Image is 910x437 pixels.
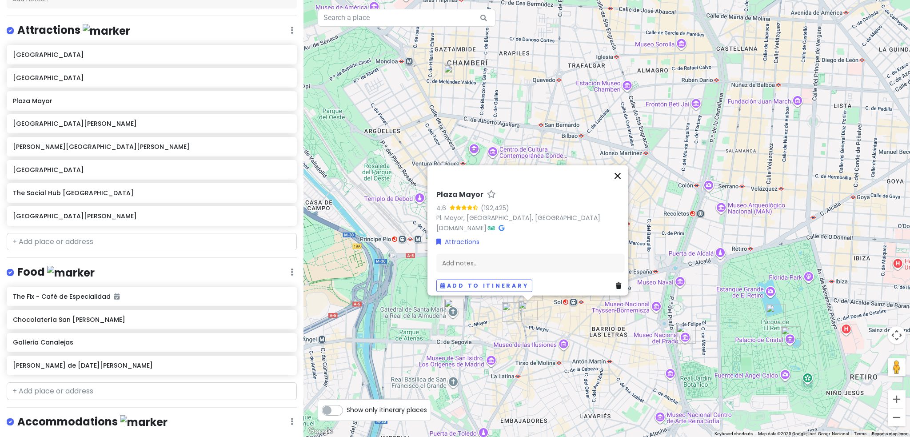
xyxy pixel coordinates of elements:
h6: [GEOGRAPHIC_DATA] [13,51,290,59]
h6: The Fix - Café de Especialidad [13,293,290,301]
input: + Add place or address [7,382,297,400]
h6: Galleria Canalejas [13,338,290,346]
div: (192,425) [481,203,509,212]
button: Map camera controls [888,326,906,344]
button: Keyboard shortcuts [714,431,753,437]
input: + Add place or address [7,233,297,251]
img: marker [83,24,130,38]
div: Catedral de Santa María la Real de la Almudena [444,299,464,318]
span: Map data ©2025 Google, Inst. Geogr. Nacional [758,431,849,436]
div: 4.6 [436,203,450,212]
a: Star place [487,190,496,199]
div: Palacio de Cristal [781,326,801,346]
a: [DOMAIN_NAME] [436,223,487,232]
img: marker [47,266,95,280]
i: Added to itinerary [114,293,120,300]
button: Zoom in [888,390,906,408]
div: C. de Andrés Mellado, 25 [444,64,463,84]
button: Close [607,165,628,186]
h4: Attractions [17,23,130,38]
h6: [GEOGRAPHIC_DATA][PERSON_NAME] [13,120,290,128]
a: Attractions [436,237,479,246]
div: Museo Nacional del Prado [676,324,696,344]
h6: [GEOGRAPHIC_DATA] [13,74,290,82]
div: The Social Hub Madrid [425,231,444,251]
div: Plaza Mayor [518,301,538,320]
h6: [GEOGRAPHIC_DATA] [13,166,290,174]
h4: Food [17,265,95,280]
h6: [PERSON_NAME][GEOGRAPHIC_DATA][PERSON_NAME] [13,143,290,151]
div: · [436,190,625,233]
a: Open this area in Google Maps (opens a new window) [306,425,335,437]
div: The Fix - Café de Especialidad [439,162,459,181]
i: Google Maps [499,225,504,231]
span: Show only itinerary places [347,405,427,415]
img: Google [306,425,335,437]
h6: [PERSON_NAME] de [DATE][PERSON_NAME] [13,361,290,369]
h4: Accommodations [17,415,168,429]
button: Drag Pegman onto the map to open Street View [888,358,906,376]
button: Add to itinerary [436,279,532,292]
h6: Plaza Mayor [13,97,290,105]
a: Delete place [616,281,625,290]
div: Galleria Canalejas [590,281,610,301]
div: Mercado de San Miguel [502,302,522,322]
a: Report a map error [872,431,907,436]
h6: The Social Hub [GEOGRAPHIC_DATA] [13,189,290,197]
div: El Retiro Park [766,304,786,324]
h6: Plaza Mayor [436,190,483,199]
a: Terms (opens in new tab) [854,431,866,436]
button: Zoom out [888,409,906,426]
img: marker [120,415,168,429]
input: Search a place [318,9,495,27]
a: Pl. Mayor, [GEOGRAPHIC_DATA], [GEOGRAPHIC_DATA] [436,213,600,222]
i: Tripadvisor [488,225,495,231]
div: Add notes... [436,253,625,272]
h6: Chocolatería San [PERSON_NAME] [13,316,290,324]
h6: [GEOGRAPHIC_DATA][PERSON_NAME] [13,212,290,220]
